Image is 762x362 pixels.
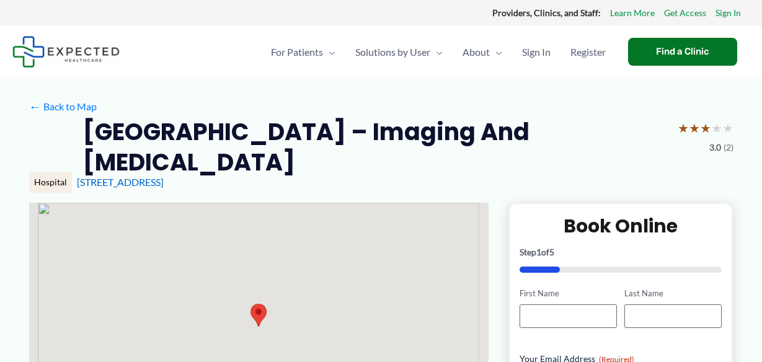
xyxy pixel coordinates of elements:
img: Expected Healthcare Logo - side, dark font, small [12,36,120,68]
a: Sign In [512,30,560,74]
span: For Patients [271,30,323,74]
a: Solutions by UserMenu Toggle [345,30,453,74]
a: AboutMenu Toggle [453,30,512,74]
h2: [GEOGRAPHIC_DATA] – Imaging and [MEDICAL_DATA] [82,117,668,178]
span: Menu Toggle [430,30,443,74]
a: Register [560,30,616,74]
strong: Providers, Clinics, and Staff: [492,7,601,18]
a: Sign In [715,5,741,21]
span: ★ [722,117,733,139]
a: Learn More [610,5,655,21]
span: ★ [711,117,722,139]
a: For PatientsMenu Toggle [261,30,345,74]
span: ★ [689,117,700,139]
label: First Name [520,288,617,299]
span: Menu Toggle [323,30,335,74]
nav: Primary Site Navigation [261,30,616,74]
span: 1 [536,247,541,257]
span: ← [29,100,41,112]
p: Step of [520,248,722,257]
span: About [463,30,490,74]
span: Solutions by User [355,30,430,74]
a: Find a Clinic [628,38,737,66]
span: 5 [549,247,554,257]
span: Register [570,30,606,74]
span: ★ [678,117,689,139]
span: Sign In [522,30,551,74]
span: ★ [700,117,711,139]
div: Hospital [29,172,72,193]
a: [STREET_ADDRESS] [77,176,164,188]
span: (2) [724,139,733,156]
span: 3.0 [709,139,721,156]
span: Menu Toggle [490,30,502,74]
h2: Book Online [520,214,722,238]
label: Last Name [624,288,722,299]
a: Get Access [664,5,706,21]
a: ←Back to Map [29,97,97,116]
